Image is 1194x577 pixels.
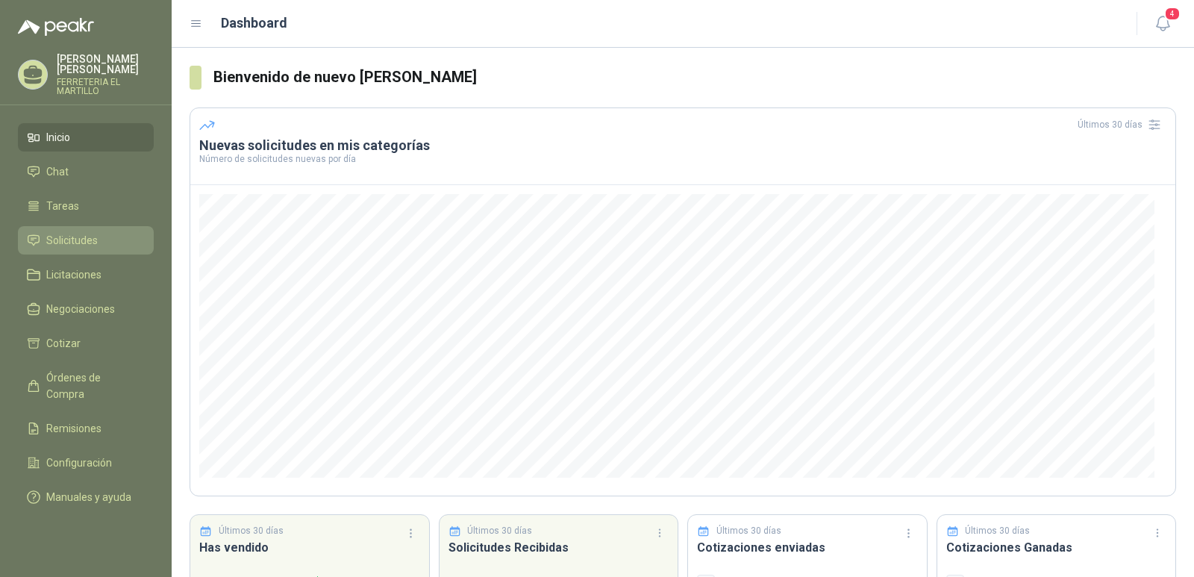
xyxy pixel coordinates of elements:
[46,266,101,283] span: Licitaciones
[46,163,69,180] span: Chat
[18,295,154,323] a: Negociaciones
[18,364,154,408] a: Órdenes de Compra
[448,538,669,557] h3: Solicitudes Recibidas
[46,335,81,352] span: Cotizar
[46,420,101,437] span: Remisiones
[46,455,112,471] span: Configuración
[221,13,287,34] h1: Dashboard
[46,301,115,317] span: Negociaciones
[199,137,1166,155] h3: Nuevas solicitudes en mis categorías
[697,538,918,557] h3: Cotizaciones enviadas
[18,449,154,477] a: Configuración
[965,524,1030,538] p: Últimos 30 días
[46,369,140,402] span: Órdenes de Compra
[199,538,420,557] h3: Has vendido
[18,192,154,220] a: Tareas
[199,155,1166,163] p: Número de solicitudes nuevas por día
[1164,7,1181,21] span: 4
[46,232,98,249] span: Solicitudes
[716,524,781,538] p: Últimos 30 días
[18,261,154,289] a: Licitaciones
[18,18,94,36] img: Logo peakr
[18,414,154,443] a: Remisiones
[46,489,131,505] span: Manuales y ayuda
[219,524,284,538] p: Últimos 30 días
[57,54,154,75] p: [PERSON_NAME] [PERSON_NAME]
[57,78,154,96] p: FERRETERIA EL MARTILLO
[467,524,532,538] p: Últimos 30 días
[46,129,70,146] span: Inicio
[18,226,154,255] a: Solicitudes
[18,157,154,186] a: Chat
[1149,10,1176,37] button: 4
[18,123,154,152] a: Inicio
[946,538,1167,557] h3: Cotizaciones Ganadas
[1078,113,1166,137] div: Últimos 30 días
[213,66,1176,89] h3: Bienvenido de nuevo [PERSON_NAME]
[18,329,154,358] a: Cotizar
[18,483,154,511] a: Manuales y ayuda
[46,198,79,214] span: Tareas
